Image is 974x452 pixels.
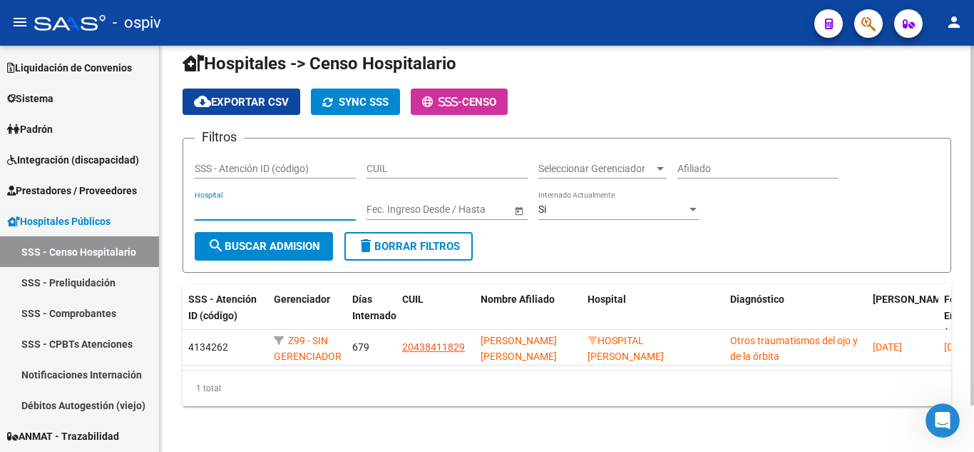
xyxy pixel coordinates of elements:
[357,237,374,254] mat-icon: delete
[926,403,960,438] iframe: Intercom live chat
[347,284,396,347] datatable-header-cell: Días Internado
[352,341,369,353] span: 679
[402,341,465,353] span: 20438411829
[481,335,557,363] span: [PERSON_NAME] [PERSON_NAME]
[7,214,111,229] span: Hospitales Públicos
[357,240,460,253] span: Borrar Filtros
[944,341,973,353] span: [DATE]
[311,89,400,115] button: SYNC SSS
[588,293,626,305] span: Hospital
[475,284,582,347] datatable-header-cell: Nombre Afiliado
[344,232,473,261] button: Borrar Filtros
[7,428,119,444] span: ANMAT - Trazabilidad
[396,284,475,347] datatable-header-cell: CUIL
[188,341,228,353] span: 4134262
[411,89,508,115] button: -CENSO
[188,293,257,321] span: SSS - Atención ID (código)
[873,293,950,305] span: [PERSON_NAME]
[195,127,244,147] h3: Filtros
[207,237,225,254] mat-icon: search
[268,284,347,347] datatable-header-cell: Gerenciador
[867,284,938,347] datatable-header-cell: Fecha Ingreso
[339,96,389,109] span: SYNC SSS
[724,284,867,347] datatable-header-cell: Diagnóstico
[730,335,858,363] span: Otros traumatismos del ojo y de la órbita
[194,96,289,109] span: Exportar CSV
[422,96,462,109] span: -
[194,93,211,110] mat-icon: cloud_download
[195,232,333,261] button: Buscar admision
[183,284,268,347] datatable-header-cell: SSS - Atención ID (código)
[588,335,664,363] span: HOSPITAL [PERSON_NAME]
[113,7,161,39] span: - ospiv
[352,293,396,321] span: Días Internado
[511,203,526,218] button: Open calendar
[945,14,963,31] mat-icon: person
[462,96,496,109] span: CENSO
[274,335,342,363] span: Z99 - SIN GERENCIADOR
[481,293,555,305] span: Nombre Afiliado
[538,163,654,175] span: Seleccionar Gerenciador
[7,91,53,106] span: Sistema
[873,341,902,353] span: [DATE]
[582,284,724,347] datatable-header-cell: Hospital
[183,371,951,406] div: 1 total
[7,60,132,76] span: Liquidación de Convenios
[402,293,424,305] span: CUIL
[183,89,300,115] button: Exportar CSV
[207,240,320,253] span: Buscar admision
[7,183,137,199] span: Prestadores / Proveedores
[11,14,29,31] mat-icon: menu
[7,121,53,137] span: Padrón
[431,204,501,216] input: Fecha fin
[7,152,139,168] span: Integración (discapacidad)
[366,204,419,216] input: Fecha inicio
[538,204,546,215] span: Si
[274,293,330,305] span: Gerenciador
[183,54,456,74] span: Hospitales -> Censo Hospitalario
[730,293,784,305] span: Diagnóstico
